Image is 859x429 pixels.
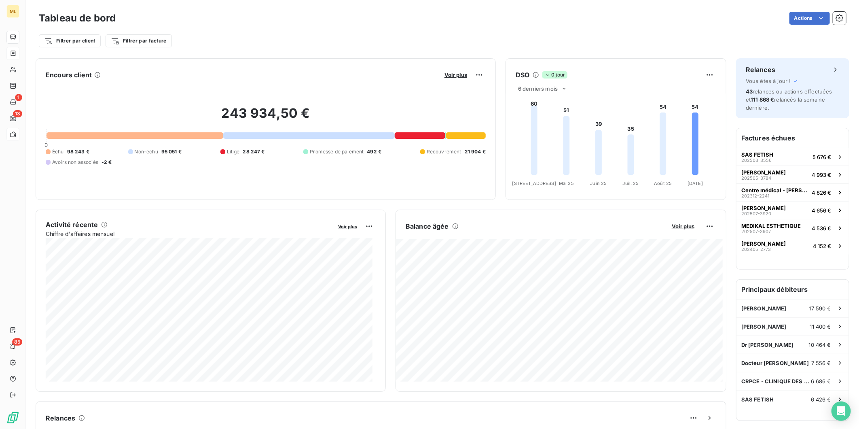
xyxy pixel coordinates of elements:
img: Logo LeanPay [6,411,19,424]
span: 202312-2241 [741,193,769,198]
span: relances ou actions effectuées et relancés la semaine dernière. [746,88,832,111]
button: [PERSON_NAME]202505-37844 993 € [736,166,849,183]
span: Chiffre d'affaires mensuel [46,229,332,238]
span: Vous êtes à jour ! [746,78,791,84]
span: 6 derniers mois [518,85,558,92]
span: Dr [PERSON_NAME] [741,342,793,348]
button: Voir plus [336,223,360,230]
span: 85 [12,338,22,346]
span: 202505-3784 [741,176,771,181]
span: 202405-2773 [741,247,771,252]
button: Filtrer par client [39,34,101,47]
span: Voir plus [444,72,467,78]
span: 111 868 € [751,96,774,103]
button: [PERSON_NAME]202405-27734 152 € [736,237,849,255]
span: 1 [15,94,22,101]
div: ML [6,5,19,18]
tspan: [DATE] [688,181,703,186]
span: MEDIKAL ESTHETIQUE [741,223,801,229]
span: SAS FETISH [741,396,774,403]
button: Voir plus [442,71,470,79]
span: 4 536 € [812,225,831,231]
span: [PERSON_NAME] [741,240,786,247]
span: 5 676 € [812,154,831,160]
tspan: Août 25 [654,181,672,186]
button: Filtrer par facture [106,34,172,47]
span: Promesse de paiement [310,148,364,155]
span: 95 051 € [161,148,182,155]
h6: Relances [746,65,775,74]
h3: Tableau de bord [39,11,116,25]
h6: DSO [516,70,529,80]
h6: Balance âgée [406,221,449,231]
span: -2 € [102,159,112,166]
span: Recouvrement [427,148,461,155]
span: [PERSON_NAME] [741,323,787,330]
span: Avoirs non associés [52,159,98,166]
span: Non-échu [135,148,158,155]
button: Actions [789,12,830,25]
span: 6 686 € [811,378,831,384]
h6: Principaux débiteurs [736,280,849,299]
span: 202507-3920 [741,211,771,216]
span: [PERSON_NAME] [741,205,786,211]
span: 4 826 € [812,189,831,196]
span: 202503-3556 [741,158,772,163]
span: 17 590 € [809,305,831,312]
tspan: [STREET_ADDRESS] [512,181,556,186]
span: Voir plus [338,224,357,229]
span: 7 556 € [811,360,831,366]
span: 4 152 € [813,243,831,249]
h6: Factures échues [736,128,849,148]
span: 4 656 € [812,207,831,214]
span: [PERSON_NAME] [741,305,787,312]
span: 98 243 € [67,148,89,155]
button: SAS FETISH202503-35565 676 € [736,148,849,166]
span: SAS FETISH [741,151,773,158]
span: Échu [52,148,64,155]
span: Litige [227,148,240,155]
span: 0 jour [542,71,567,79]
span: [PERSON_NAME] [741,169,786,176]
span: 4 993 € [812,172,831,178]
div: Open Intercom Messenger [831,401,851,421]
tspan: Juil. 25 [623,181,639,186]
span: 43 [746,88,753,95]
h6: Encours client [46,70,92,80]
span: 492 € [367,148,381,155]
span: Voir plus [672,223,694,229]
button: Voir plus [669,223,697,230]
button: MEDIKAL ESTHETIQUE202507-39074 536 € [736,219,849,237]
tspan: Juin 25 [590,181,607,186]
span: 11 400 € [810,323,831,330]
button: Centre médical - [PERSON_NAME]202312-22414 826 € [736,183,849,201]
h6: Activité récente [46,220,98,229]
span: 13 [13,110,22,117]
span: 202507-3907 [741,229,771,234]
h2: 243 934,50 € [46,105,486,130]
span: 10 464 € [809,342,831,348]
span: CRPCE - CLINIQUE DES CHAMPS ELYSEES [741,378,811,384]
button: [PERSON_NAME]202507-39204 656 € [736,201,849,219]
span: 0 [44,142,48,148]
span: Docteur [PERSON_NAME] [741,360,809,366]
tspan: Mai 25 [559,181,574,186]
span: 28 247 € [243,148,265,155]
h6: Relances [46,413,75,423]
span: 6 426 € [811,396,831,403]
span: 21 904 € [465,148,486,155]
span: Centre médical - [PERSON_NAME] [741,187,808,193]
